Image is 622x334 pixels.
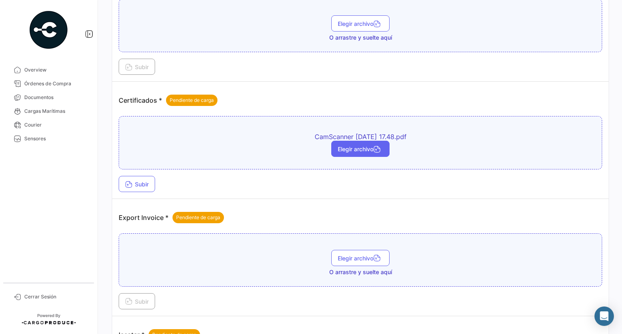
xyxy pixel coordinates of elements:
[24,94,87,101] span: Documentos
[331,250,390,266] button: Elegir archivo
[24,121,87,129] span: Courier
[24,293,87,300] span: Cerrar Sesión
[329,34,392,42] span: O arrastre y suelte aquí
[6,104,91,118] a: Cargas Marítimas
[24,108,87,115] span: Cargas Marítimas
[119,293,155,309] button: Subir
[329,268,392,276] span: O arrastre y suelte aquí
[6,91,91,104] a: Documentos
[24,135,87,142] span: Sensores
[24,66,87,74] span: Overview
[331,15,390,32] button: Elegir archivo
[119,212,224,223] p: Export Invoice *
[176,214,220,221] span: Pendiente de carga
[6,132,91,146] a: Sensores
[338,255,383,262] span: Elegir archivo
[119,176,155,192] button: Subir
[24,80,87,87] span: Órdenes de Compra
[6,63,91,77] a: Overview
[331,141,390,157] button: Elegir archivo
[338,146,383,152] span: Elegir archivo
[28,10,69,50] img: powered-by.png
[125,298,149,305] span: Subir
[6,77,91,91] a: Órdenes de Compra
[119,95,217,106] p: Certificados *
[6,118,91,132] a: Courier
[125,63,149,70] span: Subir
[594,307,614,326] div: Abrir Intercom Messenger
[125,181,149,188] span: Subir
[338,20,383,27] span: Elegir archivo
[170,97,214,104] span: Pendiente de carga
[219,133,502,141] span: CamScanner [DATE] 17.48.pdf
[119,59,155,75] button: Subir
